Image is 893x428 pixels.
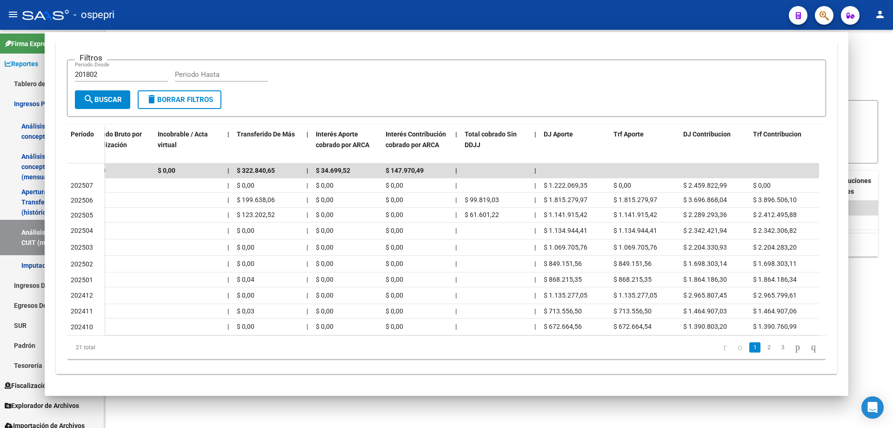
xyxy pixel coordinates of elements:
[683,307,727,315] span: $ 1.464.907,03
[613,323,652,330] span: $ 672.664,54
[154,124,224,165] datatable-header-cell: Incobrable / Acta virtual
[227,292,229,299] span: |
[307,244,308,251] span: |
[777,342,788,353] a: 3
[307,292,308,299] span: |
[544,292,587,299] span: $ 1.135.277,05
[386,211,403,218] span: $ 0,00
[613,182,631,189] span: $ 0,00
[307,307,308,315] span: |
[237,323,254,330] span: $ 0,00
[540,124,610,165] datatable-header-cell: DJ Aporte
[748,340,762,355] li: page 1
[455,227,457,234] span: |
[71,292,93,299] span: 202412
[534,244,536,251] span: |
[386,260,403,267] span: $ 0,00
[316,211,333,218] span: $ 0,00
[88,130,142,149] span: Cobrado Bruto por Fiscalización
[67,336,217,359] div: 21 total
[71,307,93,315] span: 202411
[386,307,403,315] span: $ 0,00
[544,276,582,283] span: $ 868.215,35
[227,130,229,138] span: |
[386,167,424,174] span: $ 147.970,49
[613,276,652,283] span: $ 868.215,35
[83,95,122,104] span: Buscar
[683,211,727,218] span: $ 2.289.293,36
[826,177,871,195] span: Contribuciones Intereses
[733,342,746,353] a: go to previous page
[753,244,797,251] span: $ 2.204.283,20
[455,323,457,330] span: |
[544,260,582,267] span: $ 849.151,56
[544,227,587,234] span: $ 1.134.944,41
[753,292,797,299] span: $ 2.965.799,61
[753,196,797,204] span: $ 3.896.506,10
[455,196,457,204] span: |
[386,130,446,149] span: Interés Contribución cobrado por ARCA
[753,130,801,138] span: Trf Contribucion
[753,182,771,189] span: $ 0,00
[75,90,130,109] button: Buscar
[71,276,93,284] span: 202501
[237,211,275,218] span: $ 123.202,52
[534,167,536,174] span: |
[534,196,536,204] span: |
[227,182,229,189] span: |
[83,94,94,105] mat-icon: search
[307,227,308,234] span: |
[763,342,774,353] a: 2
[307,260,308,267] span: |
[534,227,536,234] span: |
[461,124,531,165] datatable-header-cell: Total cobrado Sin DDJJ
[316,182,333,189] span: $ 0,00
[455,260,457,267] span: |
[227,323,229,330] span: |
[71,182,93,189] span: 202507
[749,342,760,353] a: 1
[544,182,587,189] span: $ 1.222.069,35
[465,130,517,149] span: Total cobrado Sin DDJJ
[762,340,776,355] li: page 2
[465,196,499,204] span: $ 99.819,03
[316,167,350,174] span: $ 34.699,52
[610,124,680,165] datatable-header-cell: Trf Aporte
[71,260,93,268] span: 202502
[237,307,254,315] span: $ 0,03
[227,307,229,315] span: |
[544,244,587,251] span: $ 1.069.705,76
[386,227,403,234] span: $ 0,00
[455,244,457,251] span: |
[303,124,312,165] datatable-header-cell: |
[534,130,536,138] span: |
[683,323,727,330] span: $ 1.390.803,20
[312,124,382,165] datatable-header-cell: Interés Aporte cobrado por ARCA
[227,244,229,251] span: |
[455,276,457,283] span: |
[237,292,254,299] span: $ 0,00
[534,211,536,218] span: |
[227,167,229,174] span: |
[683,182,727,189] span: $ 2.459.822,99
[233,124,303,165] datatable-header-cell: Transferido De Más
[227,227,229,234] span: |
[71,197,93,204] span: 202506
[534,307,536,315] span: |
[544,211,587,218] span: $ 1.141.915,42
[71,130,94,138] span: Período
[683,244,727,251] span: $ 2.204.330,93
[316,260,333,267] span: $ 0,00
[531,124,540,165] datatable-header-cell: |
[683,260,727,267] span: $ 1.698.303,14
[227,276,229,283] span: |
[237,167,275,174] span: $ 322.840,65
[683,292,727,299] span: $ 2.965.807,45
[386,292,403,299] span: $ 0,00
[534,182,536,189] span: |
[316,292,333,299] span: $ 0,00
[316,196,333,204] span: $ 0,00
[84,124,154,165] datatable-header-cell: Cobrado Bruto por Fiscalización
[386,196,403,204] span: $ 0,00
[316,307,333,315] span: $ 0,00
